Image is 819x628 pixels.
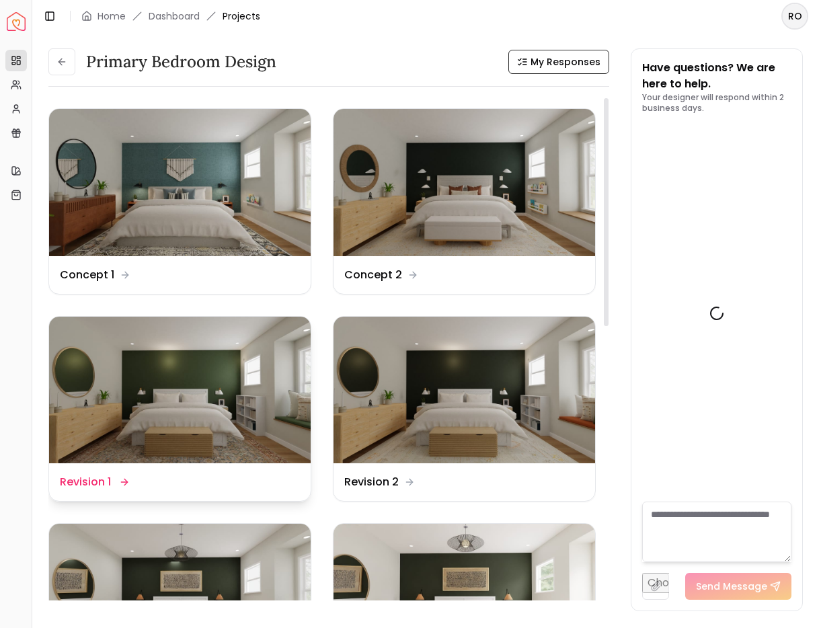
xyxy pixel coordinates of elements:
button: RO [781,3,808,30]
span: Projects [223,9,260,23]
a: Concept 2Concept 2 [333,108,596,295]
button: My Responses [508,50,609,74]
a: Concept 1Concept 1 [48,108,311,295]
img: Concept 2 [334,109,595,256]
a: Spacejoy [7,12,26,31]
span: RO [783,4,807,28]
img: Spacejoy Logo [7,12,26,31]
p: Your designer will respond within 2 business days. [642,92,792,114]
span: My Responses [531,55,600,69]
dd: Revision 2 [344,474,399,490]
img: Concept 1 [49,109,311,256]
dd: Revision 1 [60,474,111,490]
dd: Concept 2 [344,267,402,283]
a: Home [97,9,126,23]
a: Dashboard [149,9,200,23]
p: Have questions? We are here to help. [642,60,792,92]
img: Revision 2 [334,317,595,464]
dd: Concept 1 [60,267,114,283]
a: Revision 1Revision 1 [48,316,311,502]
a: Revision 2Revision 2 [333,316,596,502]
nav: breadcrumb [81,9,260,23]
img: Revision 1 [49,317,311,464]
h3: Primary Bedroom Design [86,51,276,73]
